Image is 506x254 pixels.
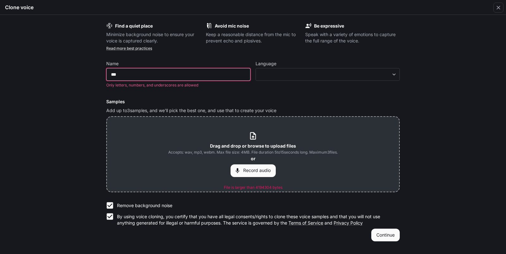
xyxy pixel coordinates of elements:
button: Record audio [231,164,276,177]
b: Be expressive [314,23,344,29]
a: Read more best practices [106,46,152,51]
p: Add up to 3 samples, and we'll pick the best one, and use that to create your voice [106,107,400,114]
p: Name [106,61,119,66]
h6: Samples [106,98,400,105]
p: Speak with a variety of emotions to capture the full range of the voice. [305,31,400,44]
b: Find a quiet place [115,23,153,29]
b: or [251,156,256,161]
button: Continue [371,229,400,241]
a: Privacy Policy [334,220,363,225]
p: Language [256,61,276,66]
p: By using voice cloning, you certify that you have all legal consents/rights to clone these voice ... [117,213,395,226]
div: ​ [256,71,399,78]
h5: Clone voice [5,4,34,11]
b: Avoid mic noise [215,23,249,29]
p: File is larger than 4194304 bytes [224,185,282,190]
a: Terms of Service [288,220,323,225]
b: Drag and drop or browse to upload files [210,143,296,149]
p: Keep a reasonable distance from the mic to prevent echo and plosives. [206,31,300,44]
p: Only letters, numbers, and underscores are allowed [106,82,246,88]
span: Accepts: wav, mp3, webm. Max file size: 4MB. File duration 5 to 15 seconds long. Maximum 3 files. [168,149,338,156]
p: Minimize background noise to ensure your voice is captured clearly. [106,31,201,44]
p: Remove background noise [117,202,172,209]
